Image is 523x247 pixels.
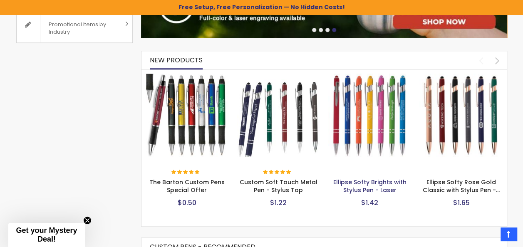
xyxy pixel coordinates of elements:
[8,223,85,247] div: Get your Mystery Deal!Close teaser
[150,55,203,65] span: New Products
[146,73,229,80] a: The Barton Custom Pens Special Offer
[474,53,488,68] div: prev
[149,178,225,194] a: The Barton Custom Pens Special Offer
[239,178,317,194] a: Custom Soft Touch Metal Pen - Stylus Top
[419,74,503,157] img: Ellipse Softy Rose Gold Classic with Stylus Pen - Silver Laser
[237,73,320,80] a: Custom Soft Touch Metal Pen - Stylus Top
[83,216,92,225] button: Close teaser
[40,14,122,42] span: Promotional Items by Industry
[237,74,320,157] img: Custom Soft Touch Metal Pen - Stylus Top
[328,74,411,157] img: Ellipse Softy Brights with Stylus Pen - Laser
[419,73,503,80] a: Ellipse Softy Rose Gold Classic with Stylus Pen - Silver Laser
[423,178,500,194] a: Ellipse Softy Rose Gold Classic with Stylus Pen -…
[490,53,505,68] div: next
[171,170,201,175] div: 100%
[146,74,229,157] img: The Barton Custom Pens Special Offer
[16,226,77,243] span: Get your Mystery Deal!
[263,170,292,175] div: 100%
[178,198,196,207] span: $0.50
[328,73,411,80] a: Ellipse Softy Brights with Stylus Pen - Laser
[17,14,132,42] a: Promotional Items by Industry
[333,178,407,194] a: Ellipse Softy Brights with Stylus Pen - Laser
[270,198,287,207] span: $1.22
